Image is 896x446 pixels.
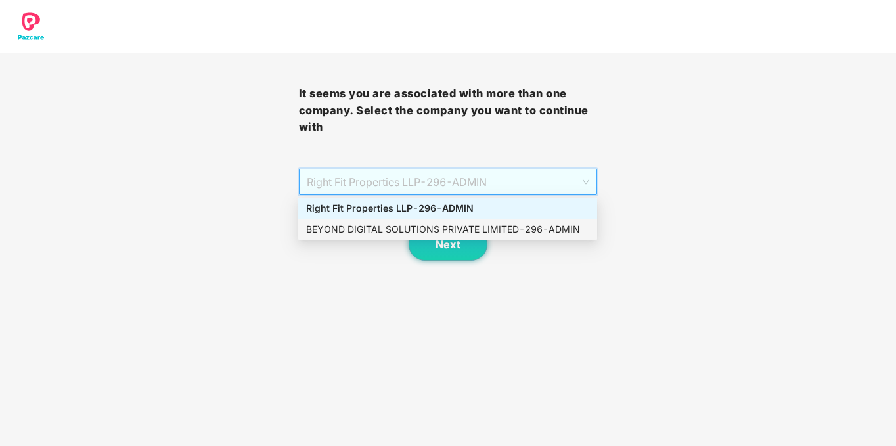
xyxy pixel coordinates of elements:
[306,201,589,215] div: Right Fit Properties LLP - 296 - ADMIN
[307,169,590,194] span: Right Fit Properties LLP - 296 - ADMIN
[436,238,460,251] span: Next
[299,85,598,136] h3: It seems you are associated with more than one company. Select the company you want to continue with
[409,228,487,261] button: Next
[306,222,589,236] div: BEYOND DIGITAL SOLUTIONS PRIVATE LIMITED - 296 - ADMIN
